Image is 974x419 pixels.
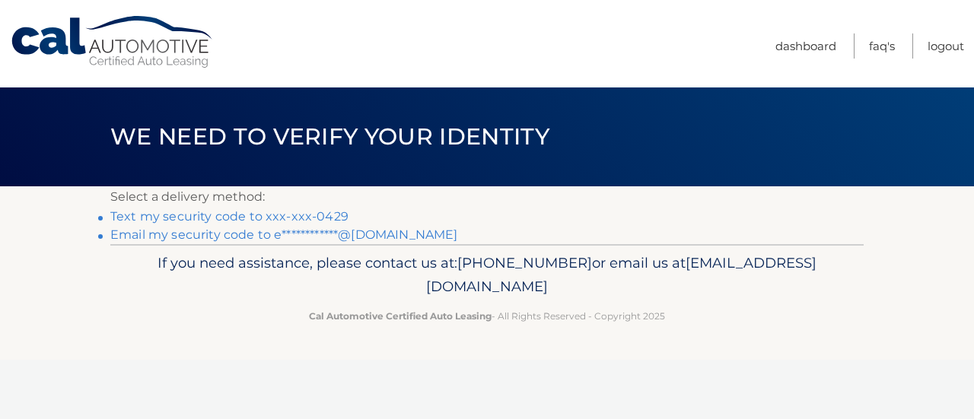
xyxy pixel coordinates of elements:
[928,33,964,59] a: Logout
[110,209,349,224] a: Text my security code to xxx-xxx-0429
[10,15,215,69] a: Cal Automotive
[775,33,836,59] a: Dashboard
[309,310,492,322] strong: Cal Automotive Certified Auto Leasing
[110,186,864,208] p: Select a delivery method:
[457,254,592,271] span: [PHONE_NUMBER]
[869,33,895,59] a: FAQ's
[110,122,549,151] span: We need to verify your identity
[120,308,854,324] p: - All Rights Reserved - Copyright 2025
[120,251,854,300] p: If you need assistance, please contact us at: or email us at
